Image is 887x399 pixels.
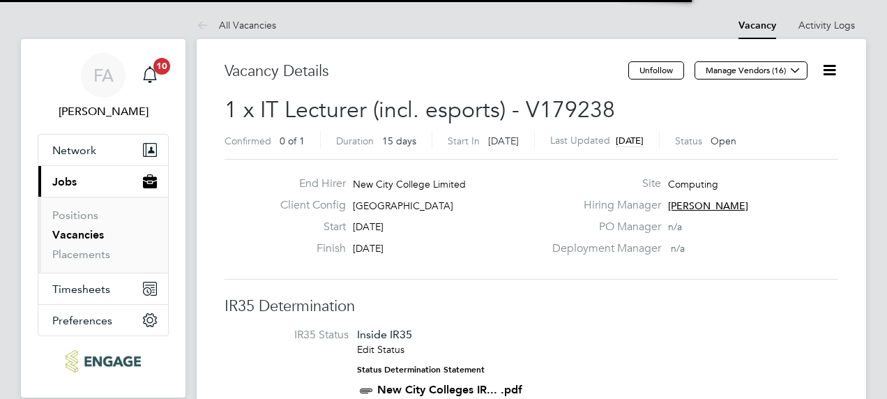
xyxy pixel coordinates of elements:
span: Timesheets [52,283,110,296]
span: [DATE] [353,220,384,233]
button: Manage Vendors (16) [695,61,808,80]
span: Preferences [52,314,112,327]
label: Duration [336,135,374,147]
button: Preferences [38,305,168,336]
a: 10 [136,53,164,98]
label: Deployment Manager [544,241,661,256]
span: n/a [668,220,682,233]
a: Vacancy [738,20,776,31]
span: Network [52,144,96,157]
a: All Vacancies [197,19,276,31]
span: Inside IR35 [357,328,412,341]
label: Status [675,135,702,147]
div: Jobs [38,197,168,273]
h3: IR35 Determination [225,296,838,317]
a: Edit Status [357,343,404,356]
strong: Status Determination Statement [357,365,485,375]
span: FA [93,66,114,84]
nav: Main navigation [21,39,185,398]
label: End Hirer [269,176,346,191]
span: n/a [671,242,685,255]
a: New City Colleges IR... .pdf [377,383,522,396]
label: Finish [269,241,346,256]
span: Fraz Arshad [38,103,169,120]
span: [DATE] [353,242,384,255]
h3: Vacancy Details [225,61,628,82]
span: [GEOGRAPHIC_DATA] [353,200,453,212]
label: Start [269,220,346,234]
label: Client Config [269,198,346,213]
span: 15 days [382,135,416,147]
label: PO Manager [544,220,661,234]
a: Positions [52,209,98,222]
span: 0 of 1 [280,135,305,147]
label: Last Updated [550,134,610,146]
span: [PERSON_NAME] [668,200,748,212]
span: [DATE] [616,135,644,146]
label: IR35 Status [238,328,349,342]
img: ncclondon-logo-retina.png [66,350,140,372]
span: Computing [668,178,718,190]
a: FA[PERSON_NAME] [38,53,169,120]
a: Go to home page [38,350,169,372]
span: Jobs [52,175,77,188]
button: Timesheets [38,273,168,304]
button: Jobs [38,166,168,197]
label: Start In [448,135,480,147]
span: 10 [153,58,170,75]
span: 1 x IT Lecturer (incl. esports) - V179238 [225,96,615,123]
label: Hiring Manager [544,198,661,213]
a: Placements [52,248,110,261]
button: Network [38,135,168,165]
a: Activity Logs [798,19,855,31]
span: Open [711,135,736,147]
span: [DATE] [488,135,519,147]
span: New City College Limited [353,178,466,190]
a: Vacancies [52,228,104,241]
button: Unfollow [628,61,684,80]
label: Confirmed [225,135,271,147]
label: Site [544,176,661,191]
